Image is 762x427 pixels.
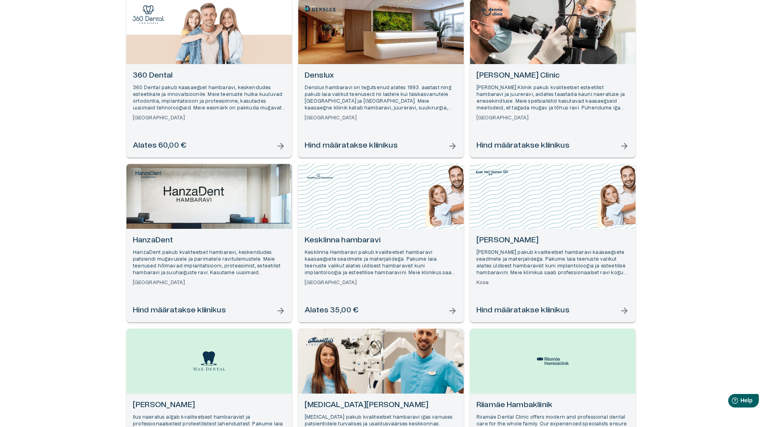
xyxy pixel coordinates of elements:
[133,305,226,316] h6: Hind määratakse kliinikus
[700,391,762,413] iframe: Help widget launcher
[133,235,286,246] h6: HanzaDent
[620,141,629,151] span: arrow_forward
[132,5,164,24] img: 360 Dental logo
[305,115,457,121] h6: [GEOGRAPHIC_DATA]
[193,351,225,371] img: Max Dental logo
[133,140,186,151] h6: Alates 60,00 €
[133,249,286,277] p: HanzaDent pakub kvaliteetset hambaravi, keskendudes patsiendi mugavusele ja parimatele ravitulemu...
[476,5,508,18] img: Dr. Dennis Clinic logo
[133,115,286,121] h6: [GEOGRAPHIC_DATA]
[305,70,457,81] h6: Denslux
[537,357,569,365] img: Riiamäe Hambakliinik logo
[476,305,570,316] h6: Hind määratakse kliinikus
[304,5,336,12] img: Denslux logo
[298,164,464,322] a: Open selected supplier available booking dates
[470,164,636,322] a: Open selected supplier available booking dates
[476,140,570,151] h6: Hind määratakse kliinikus
[476,249,629,277] p: [PERSON_NAME] pakub kvaliteetset hambaravi kaasaegsete seadmete ja materjalidega. Pakume laia tee...
[476,84,629,112] p: [PERSON_NAME] Kliinik pakub kvaliteetset esteetilist hambaravi ja juureravi, aidates taastada kau...
[304,170,336,183] img: Kesklinna hambaravi logo
[276,306,286,316] span: arrow_forward
[126,164,292,322] a: Open selected supplier available booking dates
[305,84,457,112] p: Denslux hambaravi on tegutsenud alates 1993. aastast ning pakub laia valikut teenuseid nii lastel...
[305,400,457,411] h6: [MEDICAL_DATA][PERSON_NAME]
[476,400,629,411] h6: Riiamäe Hambakliinik
[305,235,457,246] h6: Kesklinna hambaravi
[305,279,457,286] h6: [GEOGRAPHIC_DATA]
[448,306,457,316] span: arrow_forward
[476,235,629,246] h6: [PERSON_NAME]
[620,306,629,316] span: arrow_forward
[133,84,286,112] p: 360 Dental pakub kaasaegset hambaravi, keskendudes esteetikale ja innovatsioonile. Meie teenuste ...
[476,70,629,81] h6: [PERSON_NAME] Clinic
[133,279,286,286] h6: [GEOGRAPHIC_DATA]
[133,400,286,411] h6: [PERSON_NAME]
[304,335,336,347] img: Maxilla Hambakliinik logo
[305,140,398,151] h6: Hind määratakse kliinikus
[133,70,286,81] h6: 360 Dental
[448,141,457,151] span: arrow_forward
[476,115,629,121] h6: [GEOGRAPHIC_DATA]
[305,305,358,316] h6: Alates 35,00 €
[132,170,164,180] img: HanzaDent logo
[476,170,508,175] img: Kose Hambaravi logo
[305,249,457,277] p: Kesklinna Hambaravi pakub kvaliteetset hambaravi kaasaegsete seadmete ja materjalidega. Pakume la...
[476,279,629,286] h6: Kose
[276,141,286,151] span: arrow_forward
